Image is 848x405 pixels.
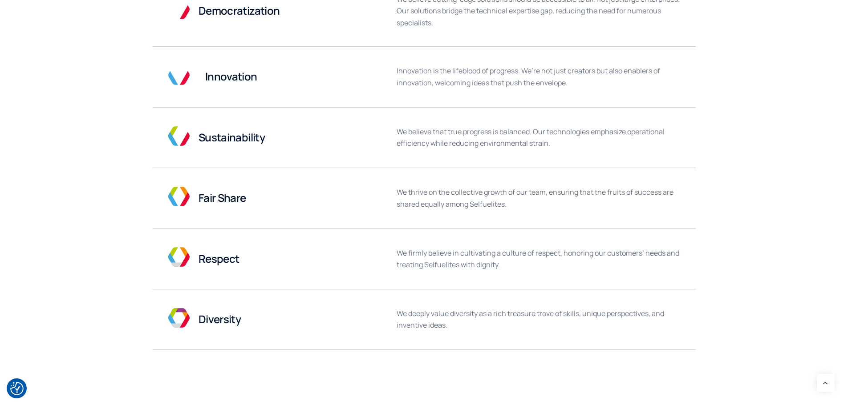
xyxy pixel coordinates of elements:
[397,65,680,88] p: Innovation is the lifeblood of progress. We’re not just creators but also enablers of innovation,...
[397,308,680,331] p: We deeply value diversity as a rich treasure trove of skills, unique perspectives, and inventive ...
[199,192,389,205] h3: Fair Share
[199,253,389,265] h3: Respect
[199,4,389,17] h3: Democratization
[397,247,680,271] p: We firmly believe in cultivating a culture of respect, honoring our customers’ needs and treating...
[397,186,680,210] p: We thrive on the collective growth of our team, ensuring that the fruits of success are shared eq...
[10,382,24,395] img: Revisit consent button
[397,126,680,149] p: We believe that true progress is balanced. Our technologies emphasize operational efficiency whil...
[803,362,848,405] iframe: Chat Widget
[10,382,24,395] button: Cookie Settings
[199,131,389,144] h3: Sustainability
[199,313,389,326] h3: Diversity
[205,70,396,83] h3: Innovation
[803,362,848,405] div: Sohbet Aracı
